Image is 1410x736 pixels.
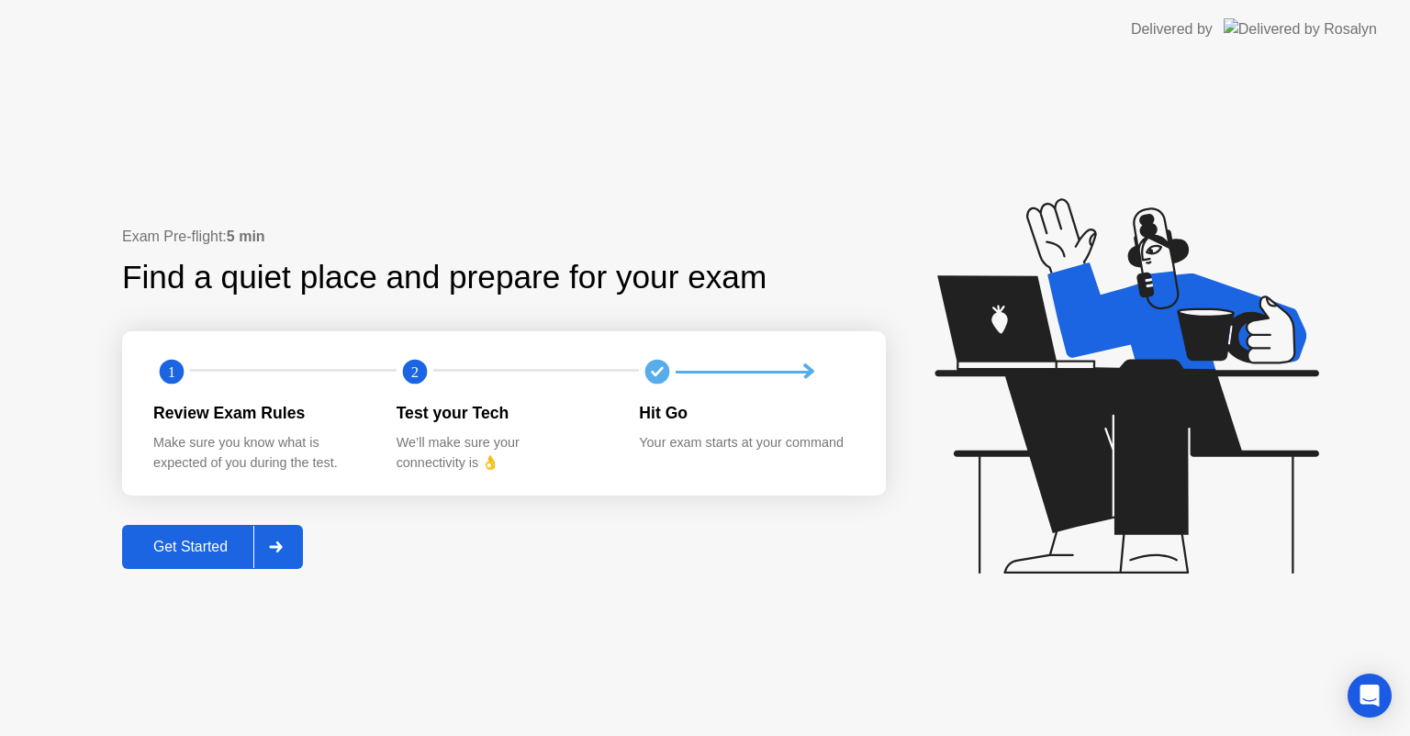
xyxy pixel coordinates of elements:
div: Delivered by [1131,18,1213,40]
text: 1 [168,363,175,381]
div: Review Exam Rules [153,401,367,425]
div: Test your Tech [397,401,610,425]
button: Get Started [122,525,303,569]
div: Get Started [128,539,253,555]
div: Make sure you know what is expected of you during the test. [153,433,367,473]
div: Find a quiet place and prepare for your exam [122,253,769,302]
div: Your exam starts at your command [639,433,853,453]
b: 5 min [227,229,265,244]
div: Hit Go [639,401,853,425]
div: Open Intercom Messenger [1348,674,1392,718]
div: Exam Pre-flight: [122,226,886,248]
text: 2 [411,363,419,381]
div: We’ll make sure your connectivity is 👌 [397,433,610,473]
img: Delivered by Rosalyn [1224,18,1377,39]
